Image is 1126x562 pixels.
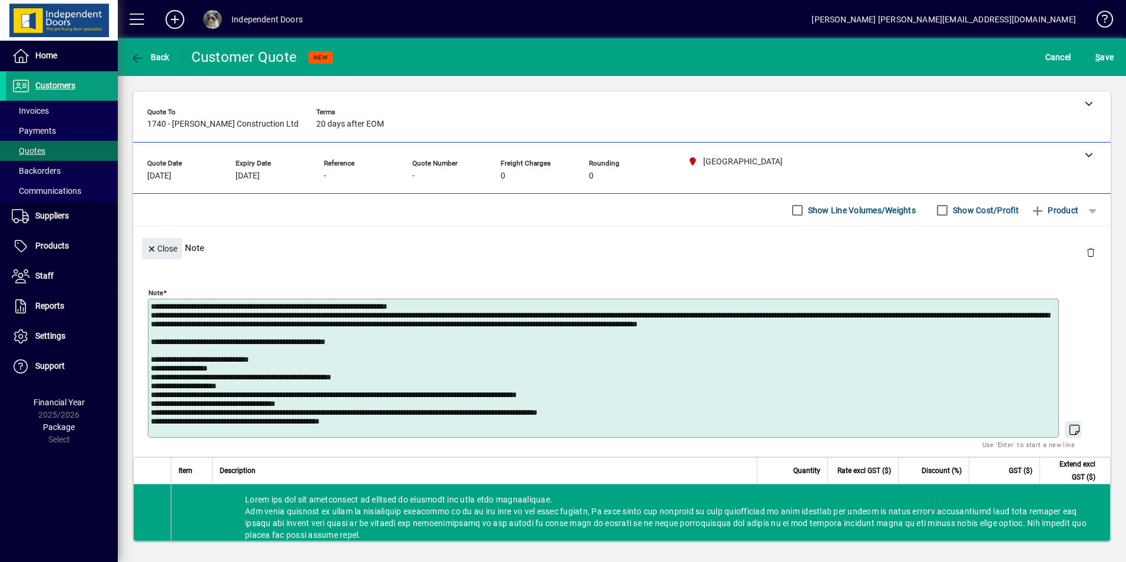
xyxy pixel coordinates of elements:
app-page-header-button: Close [139,243,185,253]
span: GST ($) [1009,464,1032,477]
span: S [1095,52,1100,62]
a: Knowledge Base [1088,2,1111,41]
span: Payments [12,126,56,135]
a: Suppliers [6,201,118,231]
mat-hint: Use 'Enter' to start a new line [982,438,1075,451]
span: 20 days after EOM [316,120,384,129]
button: Save [1092,47,1117,68]
span: Products [35,241,69,250]
app-page-header-button: Delete [1077,247,1105,257]
span: [DATE] [147,171,171,181]
button: Product [1025,200,1084,221]
span: NEW [313,54,328,61]
span: Reports [35,301,64,310]
div: Note [133,226,1111,269]
button: Add [156,9,194,30]
span: Item [178,464,193,477]
label: Show Cost/Profit [951,204,1019,216]
span: Rate excl GST ($) [837,464,891,477]
a: Invoices [6,101,118,121]
a: Reports [6,292,118,321]
span: Back [130,52,170,62]
span: Description [220,464,256,477]
a: Settings [6,322,118,351]
span: Quantity [793,464,820,477]
div: Independent Doors [231,10,303,29]
span: Package [43,422,75,432]
a: Home [6,41,118,71]
span: Communications [12,186,81,196]
span: 1740 - [PERSON_NAME] Construction Ltd [147,120,299,129]
a: Backorders [6,161,118,181]
a: Quotes [6,141,118,161]
span: Staff [35,271,54,280]
span: Suppliers [35,211,69,220]
span: Quotes [12,146,45,156]
span: Invoices [12,106,49,115]
span: [DATE] [236,171,260,181]
a: Communications [6,181,118,201]
button: Cancel [1042,47,1074,68]
span: 0 [501,171,505,181]
div: [PERSON_NAME] [PERSON_NAME][EMAIL_ADDRESS][DOMAIN_NAME] [812,10,1076,29]
span: Close [147,239,177,259]
span: ave [1095,48,1114,67]
mat-label: Note [148,289,163,297]
a: Staff [6,262,118,291]
span: Support [35,361,65,371]
span: Cancel [1045,48,1071,67]
span: 0 [589,171,594,181]
span: Settings [35,331,65,340]
span: - [324,171,326,181]
span: Home [35,51,57,60]
span: Extend excl GST ($) [1047,458,1095,484]
span: - [412,171,415,181]
button: Close [142,238,182,259]
a: Support [6,352,118,381]
button: Delete [1077,238,1105,266]
span: Customers [35,81,75,90]
a: Products [6,232,118,261]
span: Financial Year [34,398,85,407]
label: Show Line Volumes/Weights [806,204,916,216]
span: Discount (%) [922,464,962,477]
div: Customer Quote [191,48,297,67]
span: Product [1031,201,1078,220]
span: Backorders [12,166,61,176]
button: Back [127,47,173,68]
a: Payments [6,121,118,141]
button: Profile [194,9,231,30]
app-page-header-button: Back [118,47,183,68]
